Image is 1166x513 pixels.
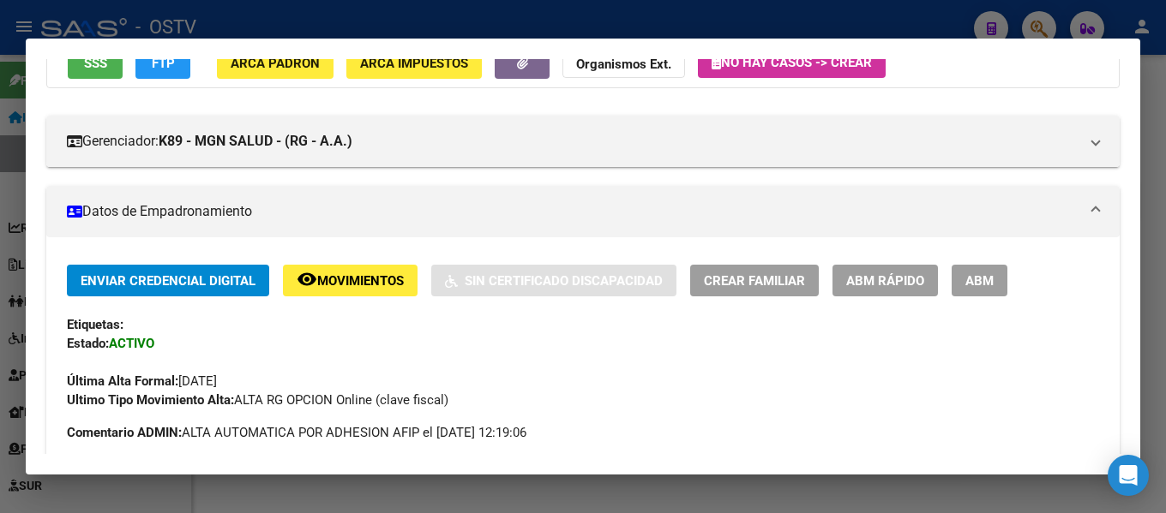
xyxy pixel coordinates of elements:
[832,265,938,296] button: ABM Rápido
[46,186,1120,237] mat-expansion-panel-header: Datos de Empadronamiento
[67,392,234,408] strong: Ultimo Tipo Movimiento Alta:
[84,56,107,71] span: SSS
[81,273,255,289] span: Enviar Credencial Digital
[576,57,671,72] strong: Organismos Ext.
[159,131,352,152] strong: K89 - MGN SALUD - (RG - A.A.)
[67,392,448,408] span: ALTA RG OPCION Online (clave fiscal)
[68,47,123,79] button: SSS
[952,265,1007,296] button: ABM
[231,56,320,71] span: ARCA Padrón
[317,273,404,289] span: Movimientos
[67,423,526,442] span: ALTA AUTOMATICA POR ADHESION AFIP el [DATE] 12:19:06
[67,336,109,351] strong: Estado:
[67,265,269,296] button: Enviar Credencial Digital
[698,47,886,78] button: No hay casos -> Crear
[712,55,872,70] span: No hay casos -> Crear
[67,317,123,332] strong: Etiquetas:
[1108,455,1149,496] div: Open Intercom Messenger
[217,47,334,79] button: ARCA Padrón
[965,273,994,289] span: ABM
[704,273,805,289] span: Crear Familiar
[465,273,663,289] span: Sin Certificado Discapacidad
[109,336,154,351] strong: ACTIVO
[67,201,1079,222] mat-panel-title: Datos de Empadronamiento
[67,425,182,440] strong: Comentario ADMIN:
[135,47,190,79] button: FTP
[846,273,924,289] span: ABM Rápido
[360,56,468,71] span: ARCA Impuestos
[346,47,482,79] button: ARCA Impuestos
[46,116,1120,167] mat-expansion-panel-header: Gerenciador:K89 - MGN SALUD - (RG - A.A.)
[152,56,175,71] span: FTP
[562,47,685,79] button: Organismos Ext.
[67,131,1079,152] mat-panel-title: Gerenciador:
[67,373,178,389] strong: Última Alta Formal:
[67,373,217,389] span: [DATE]
[297,269,317,289] mat-icon: remove_red_eye
[690,265,819,296] button: Crear Familiar
[431,265,676,296] button: Sin Certificado Discapacidad
[283,265,418,296] button: Movimientos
